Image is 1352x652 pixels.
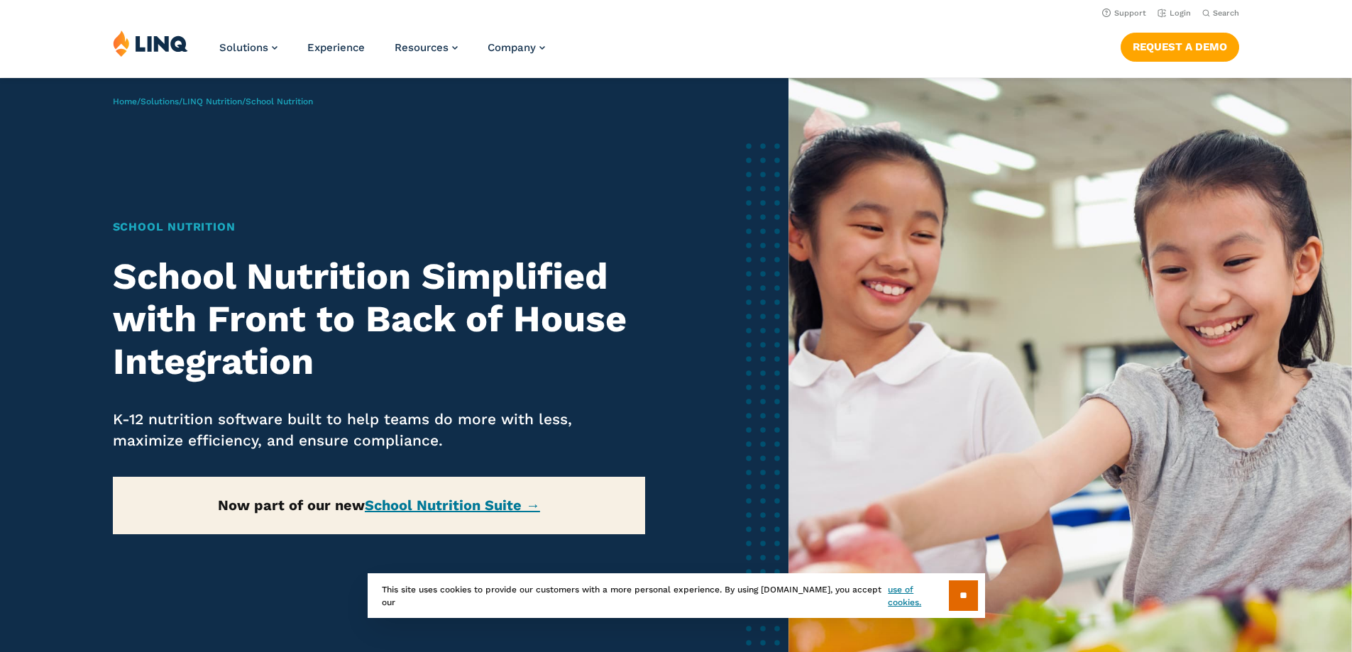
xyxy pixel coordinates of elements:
[113,30,188,57] img: LINQ | K‑12 Software
[113,96,137,106] a: Home
[113,96,313,106] span: / / /
[219,41,277,54] a: Solutions
[113,219,646,236] h1: School Nutrition
[246,96,313,106] span: School Nutrition
[488,41,545,54] a: Company
[307,41,365,54] a: Experience
[1121,33,1239,61] a: Request a Demo
[395,41,449,54] span: Resources
[368,573,985,618] div: This site uses cookies to provide our customers with a more personal experience. By using [DOMAIN...
[113,409,646,451] p: K-12 nutrition software built to help teams do more with less, maximize efficiency, and ensure co...
[182,96,242,106] a: LINQ Nutrition
[395,41,458,54] a: Resources
[488,41,536,54] span: Company
[1213,9,1239,18] span: Search
[141,96,179,106] a: Solutions
[1102,9,1146,18] a: Support
[1158,9,1191,18] a: Login
[219,41,268,54] span: Solutions
[113,255,646,382] h2: School Nutrition Simplified with Front to Back of House Integration
[1202,8,1239,18] button: Open Search Bar
[1121,30,1239,61] nav: Button Navigation
[365,497,540,514] a: School Nutrition Suite →
[219,30,545,77] nav: Primary Navigation
[888,583,948,609] a: use of cookies.
[218,497,540,514] strong: Now part of our new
